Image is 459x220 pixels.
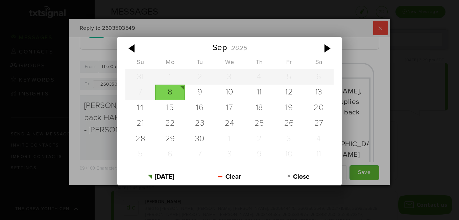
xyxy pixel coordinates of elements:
[215,59,244,69] th: Wednesday
[215,100,244,116] div: 09/17/2025
[155,131,185,147] div: 09/29/2025
[274,147,304,162] div: 10/10/2025
[125,115,155,131] div: 09/21/2025
[304,131,334,147] div: 10/04/2025
[155,147,185,162] div: 10/06/2025
[125,69,155,85] div: 08/31/2025
[195,168,264,185] button: Clear
[185,100,215,116] div: 09/16/2025
[185,85,215,100] div: 09/09/2025
[185,59,215,69] th: Tuesday
[244,147,274,162] div: 10/09/2025
[244,69,274,85] div: 09/04/2025
[185,69,215,85] div: 09/02/2025
[304,115,334,131] div: 09/27/2025
[244,85,274,100] div: 09/11/2025
[244,59,274,69] th: Thursday
[213,43,227,53] div: Sep
[274,59,304,69] th: Friday
[125,147,155,162] div: 10/05/2025
[155,59,185,69] th: Monday
[215,115,244,131] div: 09/24/2025
[231,44,247,52] div: 2025
[215,147,244,162] div: 10/08/2025
[244,100,274,116] div: 09/18/2025
[185,131,215,147] div: 09/30/2025
[304,100,334,116] div: 09/20/2025
[274,131,304,147] div: 10/03/2025
[304,85,334,100] div: 09/13/2025
[215,131,244,147] div: 10/01/2025
[215,69,244,85] div: 09/03/2025
[155,100,185,116] div: 09/15/2025
[274,69,304,85] div: 09/05/2025
[155,69,185,85] div: 09/01/2025
[125,85,155,100] div: 09/07/2025
[274,115,304,131] div: 09/26/2025
[125,100,155,116] div: 09/14/2025
[185,115,215,131] div: 09/23/2025
[244,131,274,147] div: 10/02/2025
[125,131,155,147] div: 09/28/2025
[264,168,333,185] button: Close
[244,115,274,131] div: 09/25/2025
[304,59,334,69] th: Saturday
[274,85,304,100] div: 09/12/2025
[126,168,195,185] button: [DATE]
[155,85,185,100] div: 09/08/2025
[155,115,185,131] div: 09/22/2025
[125,59,155,69] th: Sunday
[215,85,244,100] div: 09/10/2025
[274,100,304,116] div: 09/19/2025
[185,147,215,162] div: 10/07/2025
[304,69,334,85] div: 09/06/2025
[304,147,334,162] div: 10/11/2025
